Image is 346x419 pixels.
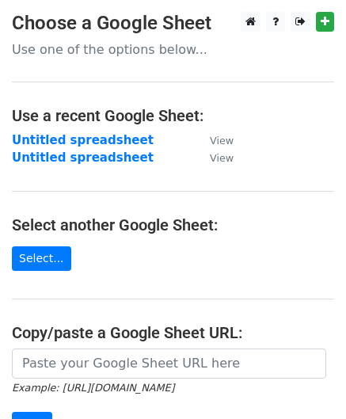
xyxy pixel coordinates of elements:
a: Untitled spreadsheet [12,150,154,165]
h4: Use a recent Google Sheet: [12,106,334,125]
a: Select... [12,246,71,271]
a: View [194,133,234,147]
small: View [210,135,234,147]
h4: Select another Google Sheet: [12,215,334,234]
input: Paste your Google Sheet URL here [12,349,326,379]
small: View [210,152,234,164]
a: View [194,150,234,165]
p: Use one of the options below... [12,41,334,58]
small: Example: [URL][DOMAIN_NAME] [12,382,174,394]
a: Untitled spreadsheet [12,133,154,147]
h3: Choose a Google Sheet [12,12,334,35]
h4: Copy/paste a Google Sheet URL: [12,323,334,342]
